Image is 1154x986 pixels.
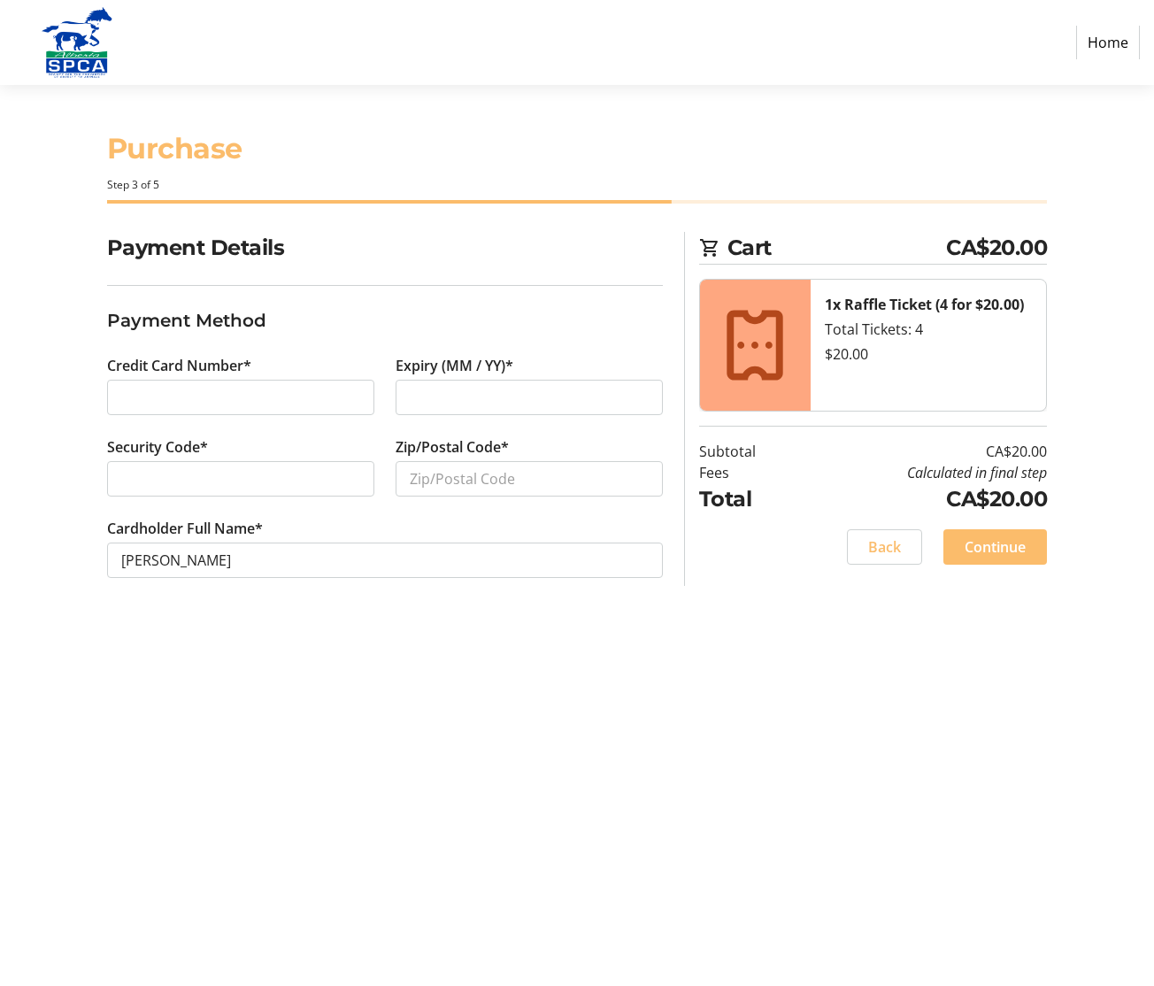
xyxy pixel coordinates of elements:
[868,536,901,558] span: Back
[943,529,1047,565] button: Continue
[107,127,1048,170] h1: Purchase
[825,295,1024,314] strong: 1x Raffle Ticket (4 for $20.00)
[396,436,509,458] label: Zip/Postal Code*
[107,518,263,539] label: Cardholder Full Name*
[410,387,649,408] iframe: Secure expiration date input frame
[825,343,1033,365] div: $20.00
[121,468,360,489] iframe: Secure CVC input frame
[965,536,1026,558] span: Continue
[107,177,1048,193] div: Step 3 of 5
[699,483,799,515] td: Total
[799,462,1047,483] td: Calculated in final step
[396,461,663,497] input: Zip/Postal Code
[799,441,1047,462] td: CA$20.00
[107,436,208,458] label: Security Code*
[946,232,1047,264] span: CA$20.00
[107,307,663,334] h3: Payment Method
[699,441,799,462] td: Subtotal
[14,7,140,78] img: Alberta SPCA's Logo
[107,232,663,264] h2: Payment Details
[799,483,1047,515] td: CA$20.00
[107,355,251,376] label: Credit Card Number*
[847,529,922,565] button: Back
[1076,26,1140,59] a: Home
[699,462,799,483] td: Fees
[727,232,947,264] span: Cart
[107,543,663,578] input: Card Holder Name
[396,355,513,376] label: Expiry (MM / YY)*
[121,387,360,408] iframe: Secure card number input frame
[825,319,1033,340] div: Total Tickets: 4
